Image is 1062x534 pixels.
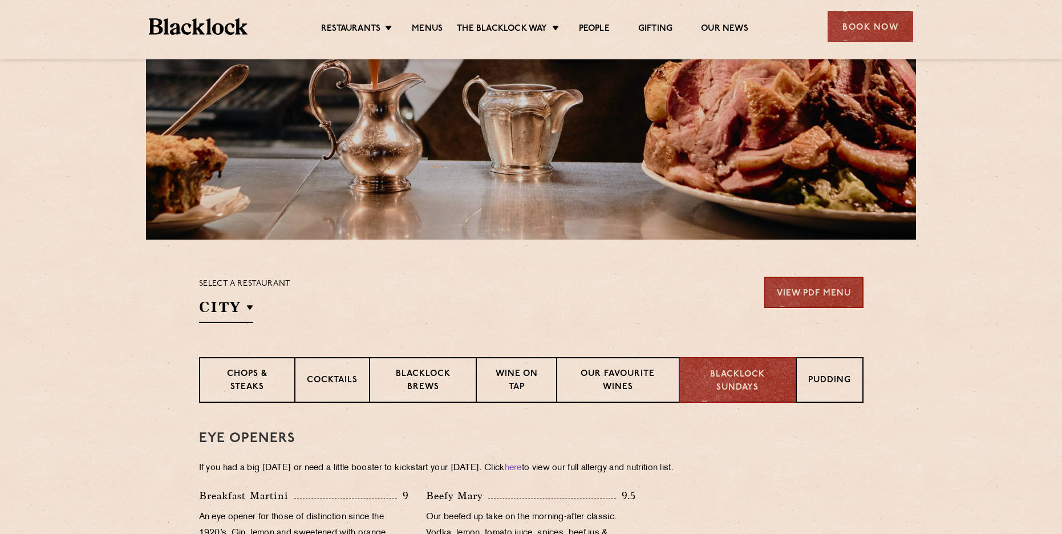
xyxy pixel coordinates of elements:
a: Our News [701,23,748,36]
a: Menus [412,23,443,36]
h2: City [199,297,253,323]
h3: Eye openers [199,431,864,446]
p: 9.5 [616,488,637,503]
p: Select a restaurant [199,277,291,292]
p: Our favourite wines [569,368,667,395]
a: Restaurants [321,23,380,36]
p: If you had a big [DATE] or need a little booster to kickstart your [DATE]. Click to view our full... [199,460,864,476]
p: Beefy Mary [426,488,488,504]
p: Cocktails [307,374,358,389]
div: Book Now [828,11,913,42]
a: View PDF Menu [764,277,864,308]
p: Blacklock Sundays [691,369,784,394]
img: BL_Textured_Logo-footer-cropped.svg [149,18,248,35]
p: Blacklock Brews [382,368,465,395]
a: People [579,23,610,36]
a: The Blacklock Way [457,23,547,36]
a: here [505,464,522,472]
p: 9 [397,488,409,503]
p: Breakfast Martini [199,488,294,504]
p: Pudding [808,374,851,389]
p: Chops & Steaks [212,368,283,395]
p: Wine on Tap [488,368,544,395]
a: Gifting [638,23,672,36]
